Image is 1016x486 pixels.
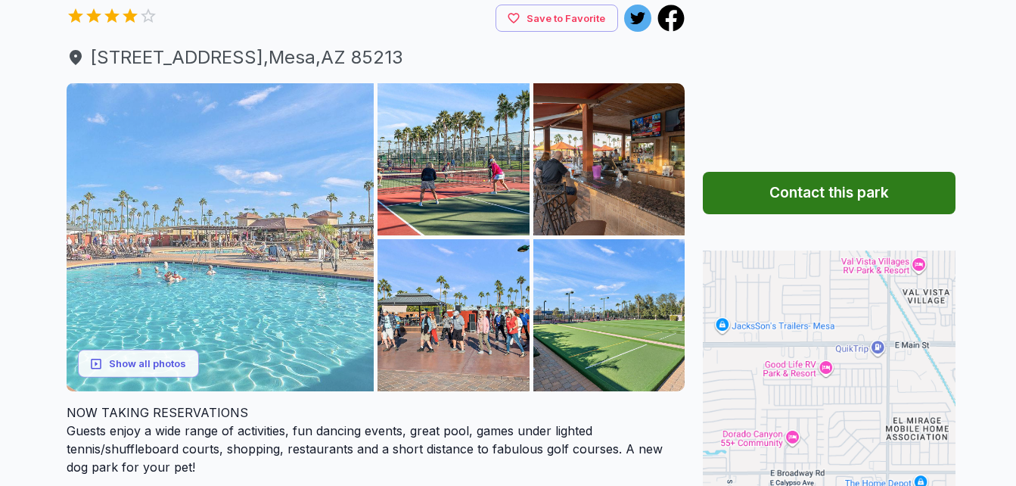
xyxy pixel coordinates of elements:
img: pho_960000673_04.jpg [378,239,530,391]
button: Show all photos [78,350,199,378]
span: NOW TAKING RESERVATIONS [67,405,248,420]
img: pho_960000673_03.jpg [533,83,685,235]
img: pho_960000673_02.jpg [378,83,530,235]
button: Contact this park [703,172,955,214]
a: [STREET_ADDRESS],Mesa,AZ 85213 [67,44,685,71]
div: Guests enjoy a wide range of activities, fun dancing events, great pool, games under lighted tenn... [67,403,685,476]
span: [STREET_ADDRESS] , Mesa , AZ 85213 [67,44,685,71]
img: pho_960000673_01.jpg [67,83,374,391]
button: Save to Favorite [496,5,618,33]
img: pho_960000673_05.jpg [533,239,685,391]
